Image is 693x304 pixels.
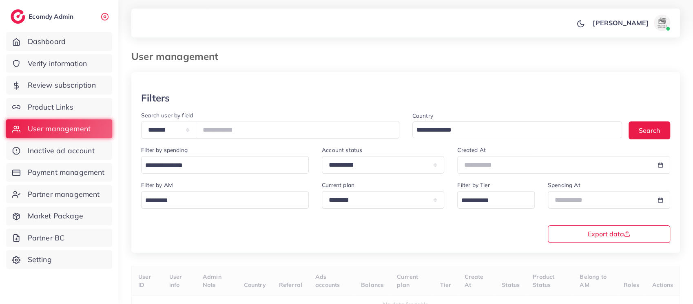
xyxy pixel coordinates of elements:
input: Search for option [142,159,298,172]
h3: Filters [141,92,170,104]
p: [PERSON_NAME] [593,18,649,28]
a: Review subscription [6,76,112,95]
label: Filter by spending [141,146,188,154]
span: Dashboard [28,36,66,47]
h2: Ecomdy Admin [29,13,75,20]
span: Payment management [28,167,105,178]
div: Search for option [141,156,309,174]
span: Partner BC [28,233,65,243]
label: Filter by AM [141,181,173,189]
a: Dashboard [6,32,112,51]
a: Market Package [6,207,112,225]
button: Search [629,121,670,139]
input: Search for option [458,194,524,207]
label: Account status [322,146,362,154]
span: Setting [28,254,52,265]
img: avatar [654,15,670,31]
label: Filter by Tier [457,181,489,189]
span: Verify information [28,58,87,69]
label: Created At [457,146,486,154]
span: Partner management [28,189,100,200]
label: Search user by field [141,111,193,119]
a: Payment management [6,163,112,182]
span: Market Package [28,211,83,221]
input: Search for option [142,194,298,207]
button: Export data [548,225,670,243]
a: Partner management [6,185,112,204]
img: logo [11,9,25,24]
a: logoEcomdy Admin [11,9,75,24]
div: Search for option [412,121,622,138]
span: Review subscription [28,80,96,90]
span: Export data [587,231,630,237]
label: Country [412,112,433,120]
a: [PERSON_NAME]avatar [588,15,673,31]
a: Inactive ad account [6,141,112,160]
input: Search for option [414,124,612,137]
div: Search for option [141,191,309,209]
a: Verify information [6,54,112,73]
h3: User management [131,51,225,62]
span: User management [28,123,91,134]
div: Search for option [457,191,535,209]
label: Current plan [322,181,354,189]
span: Inactive ad account [28,145,95,156]
a: Setting [6,250,112,269]
a: User management [6,119,112,138]
a: Partner BC [6,229,112,247]
span: Product Links [28,102,73,112]
a: Product Links [6,98,112,117]
label: Spending At [548,181,580,189]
